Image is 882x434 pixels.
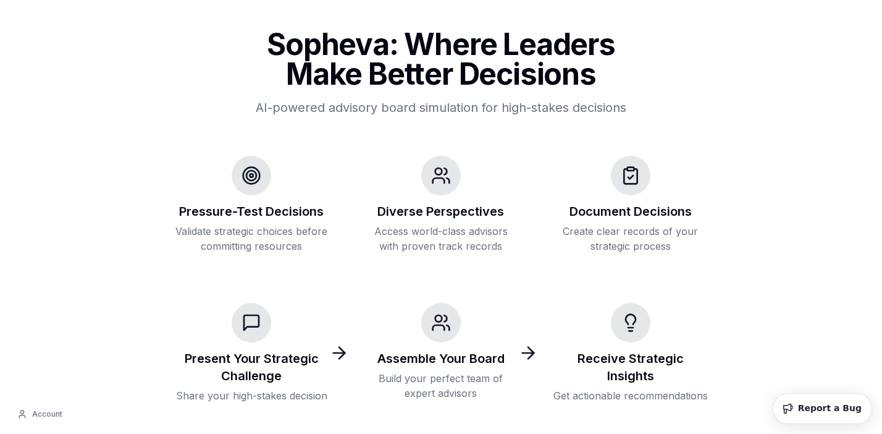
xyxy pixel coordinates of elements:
[569,203,692,220] h3: Document Decisions
[553,388,708,403] p: Get actionable recommendations
[176,388,327,403] p: Share your high-stakes decision
[553,350,708,385] h3: Receive Strategic Insights
[364,371,519,401] p: Build your perfect team of expert advisors
[364,224,519,253] p: Access world-class advisors with proven track records
[174,350,329,385] h3: Present Your Strategic Challenge
[233,99,649,116] p: AI-powered advisory board simulation for high-stakes decisions
[233,30,649,89] h1: Sopheva: Where Leaders Make Better Decisions
[377,203,504,220] h3: Diverse Perspectives
[174,224,329,253] p: Validate strategic choices before committing resources
[10,404,70,424] button: Account
[553,224,708,253] p: Create clear records of your strategic process
[377,350,505,367] h3: Assemble Your Board
[179,203,324,220] h3: Pressure-Test Decisions
[32,409,62,419] span: Account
